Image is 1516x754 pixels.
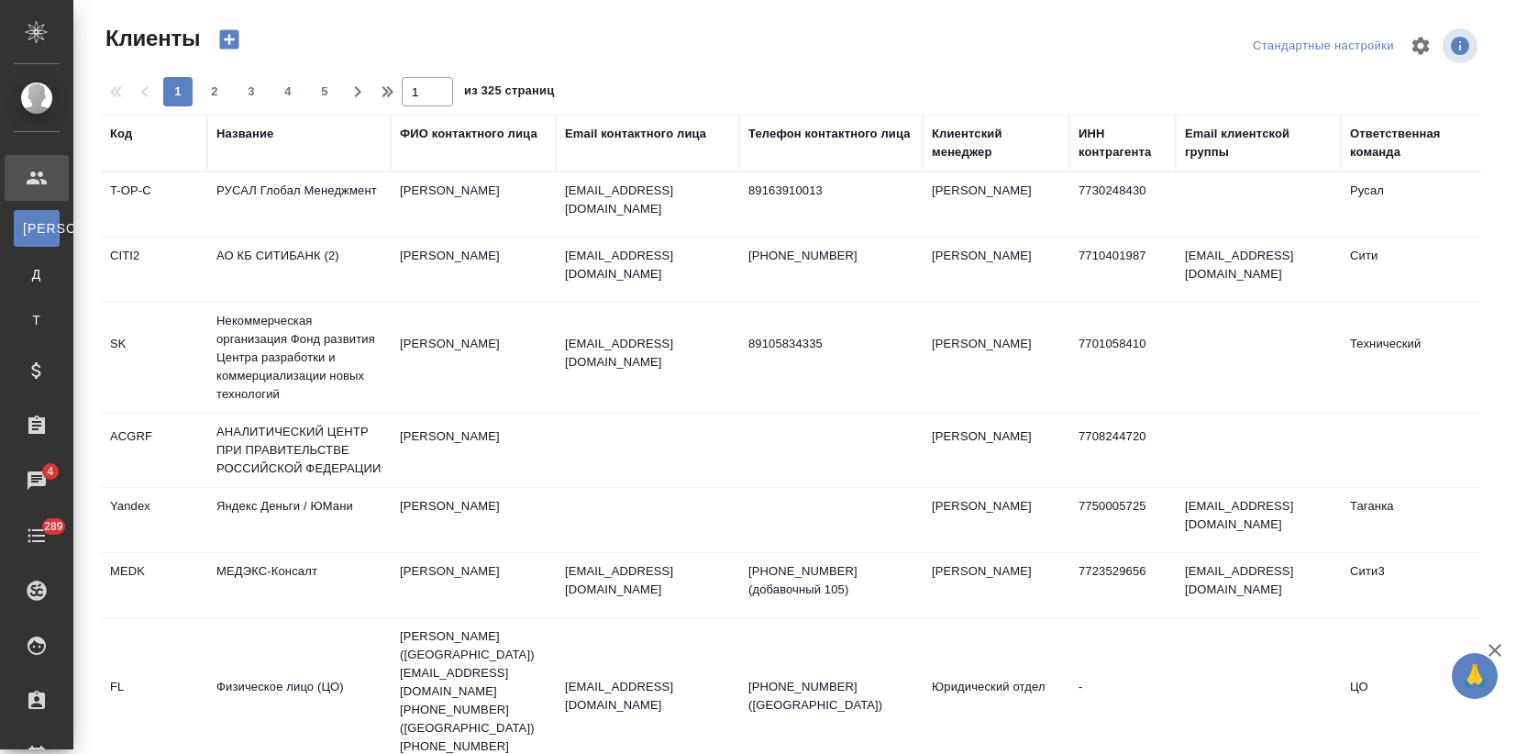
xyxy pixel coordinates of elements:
td: [PERSON_NAME] [391,238,556,302]
span: Т [23,311,50,329]
div: Клиентский менеджер [932,125,1060,161]
span: [PERSON_NAME] [23,219,50,238]
p: [PHONE_NUMBER] (добавочный 105) [748,562,913,599]
td: Таганка [1341,488,1488,552]
td: - [1069,669,1176,733]
td: MEDK [101,553,207,617]
p: [EMAIL_ADDRESS][DOMAIN_NAME] [565,247,730,283]
td: Сити3 [1341,553,1488,617]
button: 4 [273,77,303,106]
span: 🙏 [1459,657,1490,695]
button: 2 [200,77,229,106]
div: Email клиентской группы [1185,125,1332,161]
p: [EMAIL_ADDRESS][DOMAIN_NAME] [565,335,730,371]
td: [EMAIL_ADDRESS][DOMAIN_NAME] [1176,238,1341,302]
p: [EMAIL_ADDRESS][DOMAIN_NAME] [565,562,730,599]
td: [PERSON_NAME] [923,488,1069,552]
td: Некоммерческая организация Фонд развития Центра разработки и коммерциализации новых технологий [207,303,391,413]
span: 289 [33,517,74,536]
span: из 325 страниц [464,80,554,106]
td: 7730248430 [1069,172,1176,237]
td: 7708244720 [1069,418,1176,482]
div: split button [1248,32,1399,61]
td: Юридический отдел [923,669,1069,733]
span: Посмотреть информацию [1443,28,1481,63]
button: 3 [237,77,266,106]
td: [PERSON_NAME] [923,238,1069,302]
td: [PERSON_NAME] [391,172,556,237]
div: Телефон контактного лица [748,125,911,143]
td: Яндекс Деньги / ЮМани [207,488,391,552]
td: [PERSON_NAME] [391,488,556,552]
span: Д [23,265,50,283]
td: РУСАЛ Глобал Менеджмент [207,172,391,237]
p: [PHONE_NUMBER] [748,247,913,265]
div: Ответственная команда [1350,125,1478,161]
td: Русал [1341,172,1488,237]
p: 89105834335 [748,335,913,353]
td: Физическое лицо (ЦО) [207,669,391,733]
td: [EMAIL_ADDRESS][DOMAIN_NAME] [1176,488,1341,552]
td: FL [101,669,207,733]
td: АНАЛИТИЧЕСКИЙ ЦЕНТР ПРИ ПРАВИТЕЛЬСТВЕ РОССИЙСКОЙ ФЕДЕРАЦИИ [207,414,391,487]
a: Д [14,256,60,293]
button: 🙏 [1452,653,1498,699]
div: Email контактного лица [565,125,706,143]
td: 7710401987 [1069,238,1176,302]
a: 4 [5,458,69,504]
button: 5 [310,77,339,106]
td: [PERSON_NAME] [391,326,556,390]
span: 4 [36,462,64,481]
td: [PERSON_NAME] [391,418,556,482]
a: [PERSON_NAME] [14,210,60,247]
td: Yandex [101,488,207,552]
span: 5 [310,83,339,101]
td: 7701058410 [1069,326,1176,390]
td: [PERSON_NAME] [391,553,556,617]
div: Название [216,125,273,143]
span: 3 [237,83,266,101]
td: [PERSON_NAME] [923,553,1069,617]
td: [PERSON_NAME] [923,418,1069,482]
td: [EMAIL_ADDRESS][DOMAIN_NAME] [1176,553,1341,617]
td: CITI2 [101,238,207,302]
td: Сити [1341,238,1488,302]
div: Код [110,125,132,143]
td: [PERSON_NAME] [923,172,1069,237]
td: Технический [1341,326,1488,390]
div: ИНН контрагента [1079,125,1167,161]
span: Настроить таблицу [1399,24,1443,68]
td: 7750005725 [1069,488,1176,552]
span: 4 [273,83,303,101]
td: АО КБ СИТИБАНК (2) [207,238,391,302]
a: 289 [5,513,69,559]
p: 89163910013 [748,182,913,200]
td: [PERSON_NAME] [923,326,1069,390]
td: ЦО [1341,669,1488,733]
td: ACGRF [101,418,207,482]
td: 7723529656 [1069,553,1176,617]
div: ФИО контактного лица [400,125,537,143]
span: Клиенты [101,24,200,53]
span: 2 [200,83,229,101]
td: SK [101,326,207,390]
a: Т [14,302,60,338]
p: [EMAIL_ADDRESS][DOMAIN_NAME] [565,678,730,715]
td: T-OP-C [101,172,207,237]
p: [PHONE_NUMBER] ([GEOGRAPHIC_DATA]) [748,678,913,715]
p: [EMAIL_ADDRESS][DOMAIN_NAME] [565,182,730,218]
td: МЕДЭКС-Консалт [207,553,391,617]
button: Создать [207,24,251,55]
